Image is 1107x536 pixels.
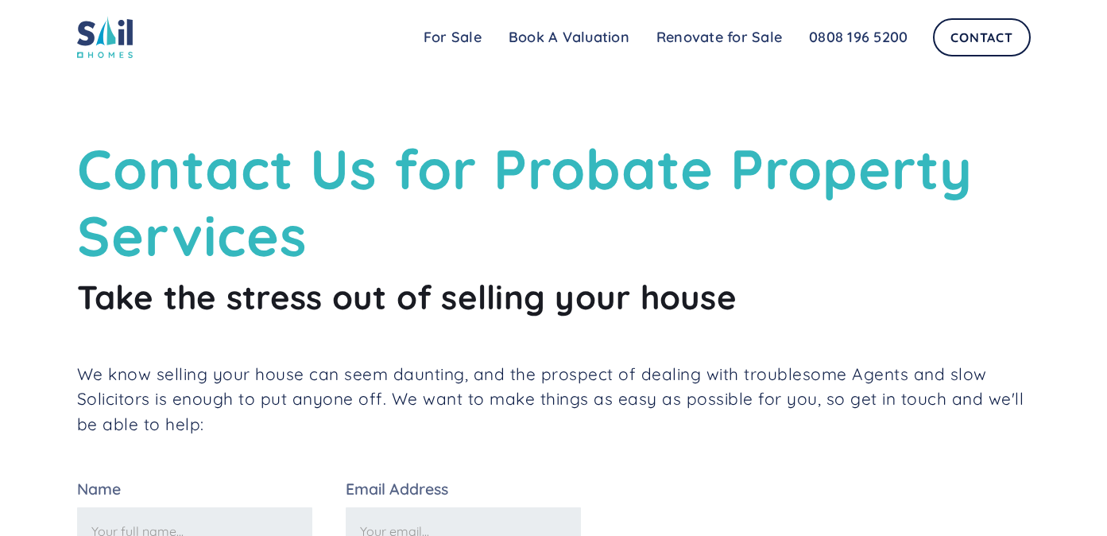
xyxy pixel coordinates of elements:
[643,21,795,53] a: Renovate for Sale
[77,362,1031,437] p: We know selling your house can seem daunting, and the prospect of dealing with troublesome Agents...
[933,18,1030,56] a: Contact
[77,16,133,58] img: sail home logo colored
[77,276,1031,317] h2: Take the stress out of selling your house
[795,21,921,53] a: 0808 196 5200
[346,481,581,497] label: Email Address
[495,21,643,53] a: Book A Valuation
[77,481,312,497] label: Name
[77,135,1031,268] h1: Contact Us for Probate Property Services
[410,21,495,53] a: For Sale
